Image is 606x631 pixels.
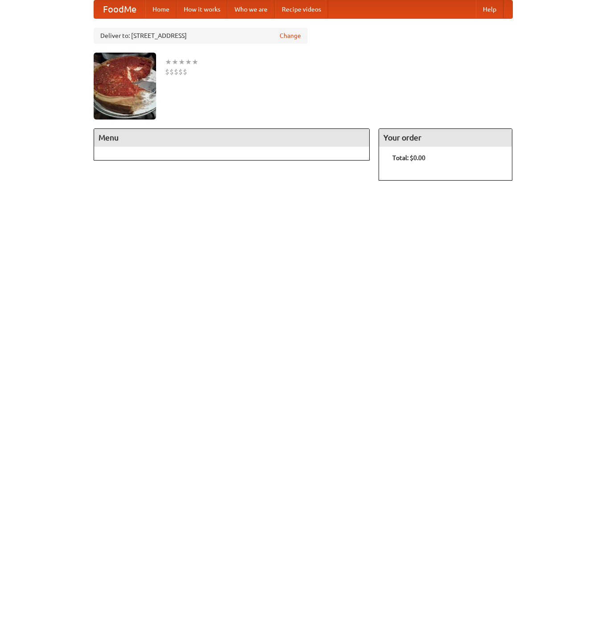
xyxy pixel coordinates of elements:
div: Deliver to: [STREET_ADDRESS] [94,28,308,44]
a: Recipe videos [275,0,328,18]
a: FoodMe [94,0,145,18]
h4: Menu [94,129,370,147]
a: Help [476,0,503,18]
h4: Your order [379,129,512,147]
a: Home [145,0,177,18]
b: Total: $0.00 [392,154,425,161]
a: Change [280,31,301,40]
li: ★ [185,57,192,67]
li: ★ [172,57,178,67]
li: $ [183,67,187,77]
a: Who we are [227,0,275,18]
a: How it works [177,0,227,18]
li: $ [174,67,178,77]
li: $ [178,67,183,77]
li: ★ [192,57,198,67]
li: $ [169,67,174,77]
li: $ [165,67,169,77]
img: angular.jpg [94,53,156,120]
li: ★ [178,57,185,67]
li: ★ [165,57,172,67]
